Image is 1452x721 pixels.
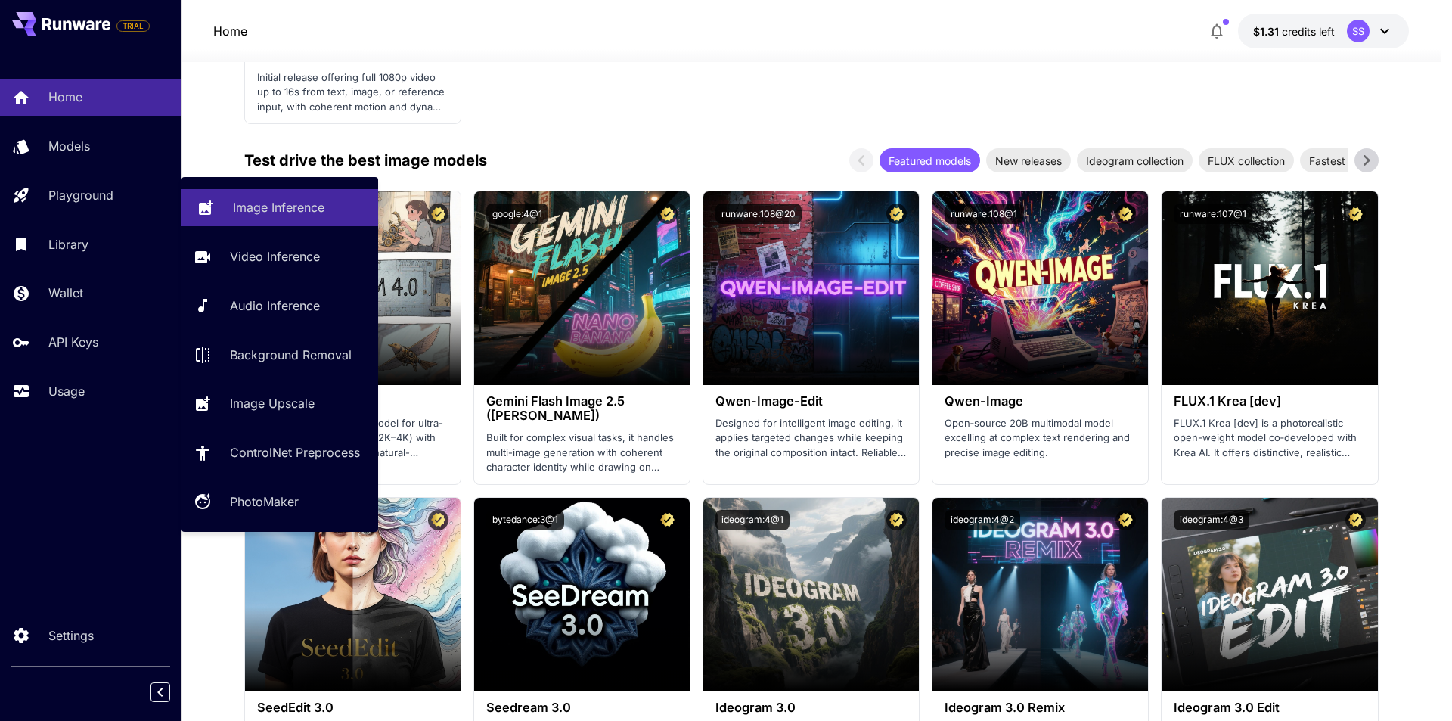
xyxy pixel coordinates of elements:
[230,346,352,364] p: Background Removal
[181,336,378,373] a: Background Removal
[486,204,548,224] button: google:4@1
[1077,153,1193,169] span: Ideogram collection
[486,510,564,530] button: bytedance:3@1
[1174,416,1365,461] p: FLUX.1 Krea [dev] is a photorealistic open-weight model co‑developed with Krea AI. It offers dist...
[230,443,360,462] p: ControlNet Preprocess
[945,416,1136,461] p: Open‑source 20B multimodal model excelling at complex text rendering and precise image editing.
[48,333,98,351] p: API Keys
[1253,23,1335,39] div: $1.31438
[1199,153,1294,169] span: FLUX collection
[945,394,1136,409] h3: Qwen-Image
[117,20,149,32] span: TRIAL
[181,238,378,275] a: Video Inference
[48,382,85,400] p: Usage
[244,149,487,172] p: Test drive the best image models
[48,88,82,106] p: Home
[986,153,1071,169] span: New releases
[162,679,181,706] div: Collapse sidebar
[1238,14,1409,48] button: $1.31438
[48,284,83,302] p: Wallet
[474,191,690,385] img: alt
[428,204,448,224] button: Certified Model – Vetted for best performance and includes a commercial license.
[181,434,378,471] a: ControlNet Preprocess
[230,297,320,315] p: Audio Inference
[428,510,448,530] button: Certified Model – Vetted for best performance and includes a commercial license.
[880,153,980,169] span: Featured models
[715,701,907,715] h3: Ideogram 3.0
[230,493,299,511] p: PhotoMaker
[945,701,1136,715] h3: Ideogram 3.0 Remix
[1174,204,1252,224] button: runware:107@1
[48,137,90,155] p: Models
[1300,153,1393,169] span: Fastest models
[230,394,315,412] p: Image Upscale
[181,189,378,226] a: Image Inference
[1282,25,1335,38] span: credits left
[1174,394,1365,409] h3: FLUX.1 Krea [dev]
[657,510,678,530] button: Certified Model – Vetted for best performance and includes a commercial license.
[150,682,170,702] button: Collapse sidebar
[715,510,790,530] button: ideogram:4@1
[945,204,1023,224] button: runware:108@1
[1115,204,1136,224] button: Certified Model – Vetted for best performance and includes a commercial license.
[1174,701,1365,715] h3: Ideogram 3.0 Edit
[48,235,88,253] p: Library
[257,70,448,115] p: Initial release offering full 1080p video up to 16s from text, image, or reference input, with co...
[245,498,461,691] img: alt
[486,430,678,475] p: Built for complex visual tasks, it handles multi-image generation with coherent character identit...
[213,22,247,40] nav: breadcrumb
[486,394,678,423] h3: Gemini Flash Image 2.5 ([PERSON_NAME])
[181,287,378,325] a: Audio Inference
[233,198,324,216] p: Image Inference
[932,191,1148,385] img: alt
[1345,510,1366,530] button: Certified Model – Vetted for best performance and includes a commercial license.
[48,186,113,204] p: Playground
[1347,20,1370,42] div: SS
[181,483,378,521] a: PhotoMaker
[116,17,150,35] span: Add your payment card to enable full platform functionality.
[486,701,678,715] h3: Seedream 3.0
[1162,498,1377,691] img: alt
[703,191,919,385] img: alt
[932,498,1148,691] img: alt
[1115,510,1136,530] button: Certified Model – Vetted for best performance and includes a commercial license.
[1174,510,1249,530] button: ideogram:4@3
[945,510,1020,530] button: ideogram:4@2
[886,204,907,224] button: Certified Model – Vetted for best performance and includes a commercial license.
[474,498,690,691] img: alt
[257,701,448,715] h3: SeedEdit 3.0
[657,204,678,224] button: Certified Model – Vetted for best performance and includes a commercial license.
[703,498,919,691] img: alt
[715,204,802,224] button: runware:108@20
[1253,25,1282,38] span: $1.31
[1162,191,1377,385] img: alt
[48,626,94,645] p: Settings
[1345,204,1366,224] button: Certified Model – Vetted for best performance and includes a commercial license.
[230,247,320,266] p: Video Inference
[715,416,907,461] p: Designed for intelligent image editing, it applies targeted changes while keeping the original co...
[213,22,247,40] p: Home
[181,385,378,422] a: Image Upscale
[715,394,907,409] h3: Qwen-Image-Edit
[886,510,907,530] button: Certified Model – Vetted for best performance and includes a commercial license.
